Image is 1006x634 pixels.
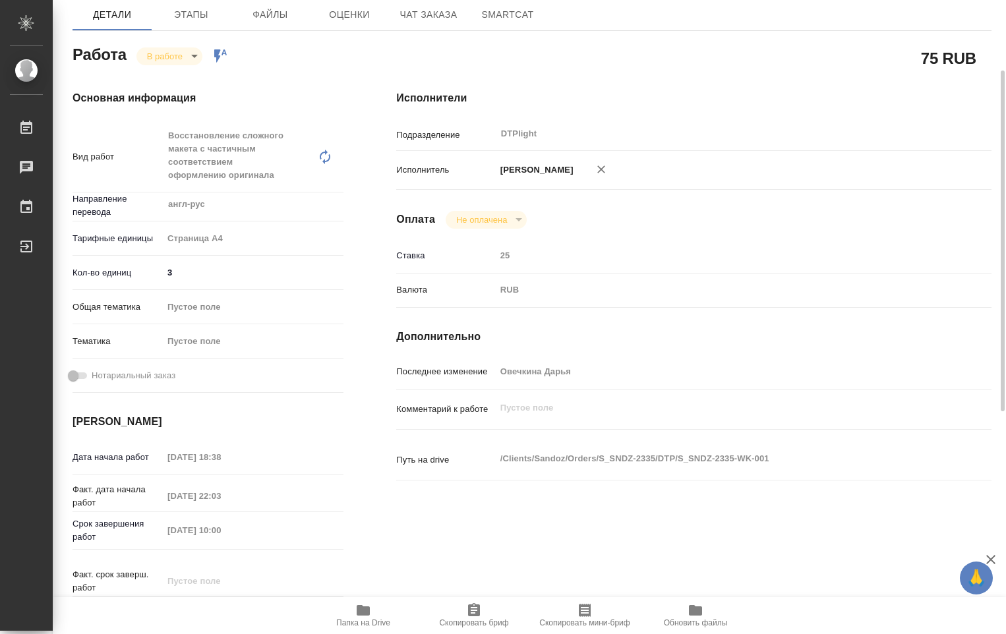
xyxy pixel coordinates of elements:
span: Скопировать мини-бриф [539,618,630,627]
div: Пустое поле [167,301,328,314]
span: SmartCat [476,7,539,23]
p: Кол-во единиц [73,266,163,279]
span: Файлы [239,7,302,23]
p: Общая тематика [73,301,163,314]
span: Скопировать бриф [439,618,508,627]
input: Пустое поле [496,362,942,381]
input: Пустое поле [163,486,278,505]
h4: Оплата [396,212,435,227]
button: Удалить исполнителя [587,155,616,184]
p: Последнее изменение [396,365,495,378]
span: Оценки [318,7,381,23]
h4: Исполнители [396,90,991,106]
button: Папка на Drive [308,597,419,634]
div: Пустое поле [163,296,343,318]
h4: Дополнительно [396,329,991,345]
span: Папка на Drive [336,618,390,627]
textarea: /Clients/Sandoz/Orders/S_SNDZ-2335/DTP/S_SNDZ-2335-WK-001 [496,447,942,470]
p: Путь на drive [396,453,495,467]
p: Направление перевода [73,192,163,219]
button: Обновить файлы [640,597,751,634]
div: Пустое поле [163,330,343,353]
p: Исполнитель [396,163,495,177]
p: Факт. дата начала работ [73,483,163,509]
h4: [PERSON_NAME] [73,414,343,430]
div: В работе [446,211,527,229]
span: 🙏 [965,564,988,592]
button: 🙏 [960,562,993,594]
input: Пустое поле [163,521,278,540]
h2: Работа [73,42,127,65]
span: Обновить файлы [664,618,728,627]
button: Скопировать мини-бриф [529,597,640,634]
p: Тарифные единицы [73,232,163,245]
span: Этапы [160,7,223,23]
p: Факт. срок заверш. работ [73,568,163,594]
button: Скопировать бриф [419,597,529,634]
div: В работе [136,47,202,65]
input: Пустое поле [496,246,942,265]
span: Чат заказа [397,7,460,23]
p: Срок завершения работ [73,517,163,544]
span: Нотариальный заказ [92,369,175,382]
button: Не оплачена [452,214,511,225]
span: Детали [80,7,144,23]
input: Пустое поле [163,447,278,467]
p: Подразделение [396,129,495,142]
button: В работе [143,51,187,62]
p: Вид работ [73,150,163,163]
input: ✎ Введи что-нибудь [163,263,343,282]
h4: Основная информация [73,90,343,106]
p: Валюта [396,283,495,297]
p: Комментарий к работе [396,403,495,416]
p: Ставка [396,249,495,262]
p: Дата начала работ [73,451,163,464]
p: [PERSON_NAME] [496,163,574,177]
div: Страница А4 [163,227,343,250]
p: Тематика [73,335,163,348]
h2: 75 RUB [921,47,976,69]
div: Пустое поле [167,335,328,348]
div: RUB [496,279,942,301]
input: Пустое поле [163,571,278,591]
